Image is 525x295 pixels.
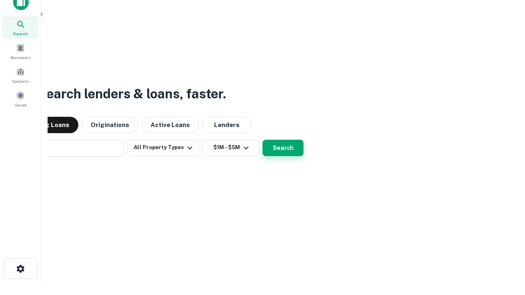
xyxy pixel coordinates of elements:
[37,84,226,104] h3: Search lenders & loans, faster.
[15,102,27,108] span: Saved
[484,229,525,269] iframe: Chat Widget
[12,78,29,84] span: Contacts
[13,30,28,37] span: Search
[142,117,199,133] button: Active Loans
[2,88,39,110] a: Saved
[2,40,39,62] a: Borrowers
[202,117,251,133] button: Lenders
[82,117,138,133] button: Originations
[2,64,39,86] a: Contacts
[127,140,199,156] button: All Property Types
[11,54,30,61] span: Borrowers
[202,140,259,156] button: $1M - $5M
[2,16,39,39] a: Search
[262,140,304,156] button: Search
